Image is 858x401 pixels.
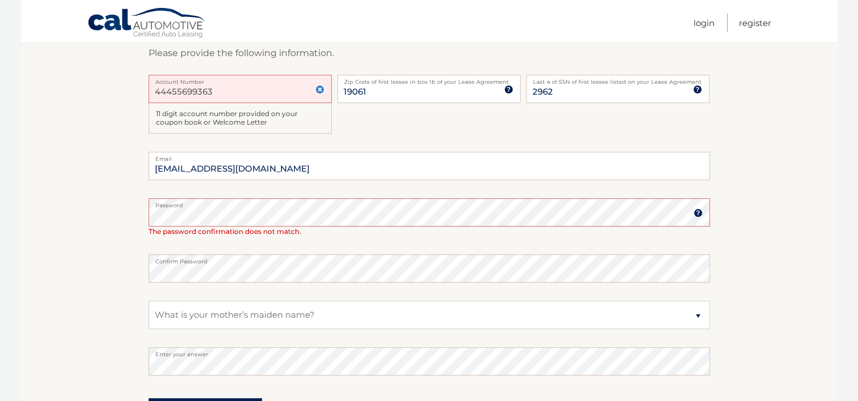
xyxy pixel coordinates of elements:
[149,227,301,236] span: The password confirmation does not match.
[739,14,771,32] a: Register
[337,75,521,84] label: Zip Code of first lessee in box 1b of your Lease Agreement
[693,85,702,94] img: tooltip.svg
[149,347,710,356] label: Enter your answer
[87,7,206,40] a: Cal Automotive
[694,208,703,217] img: tooltip.svg
[149,75,332,84] label: Account Number
[149,75,332,103] input: Account Number
[337,75,521,103] input: Zip Code
[149,152,710,180] input: Email
[149,198,710,207] label: Password
[315,85,324,94] img: close.svg
[694,14,715,32] a: Login
[526,75,709,84] label: Last 4 of SSN of first lessee listed on your Lease Agreement
[526,75,709,103] input: SSN or EIN (last 4 digits only)
[149,254,710,263] label: Confirm Password
[504,85,513,94] img: tooltip.svg
[149,152,710,161] label: Email
[149,103,332,134] div: 11 digit account number provided on your coupon book or Welcome Letter
[149,45,710,61] p: Please provide the following information.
